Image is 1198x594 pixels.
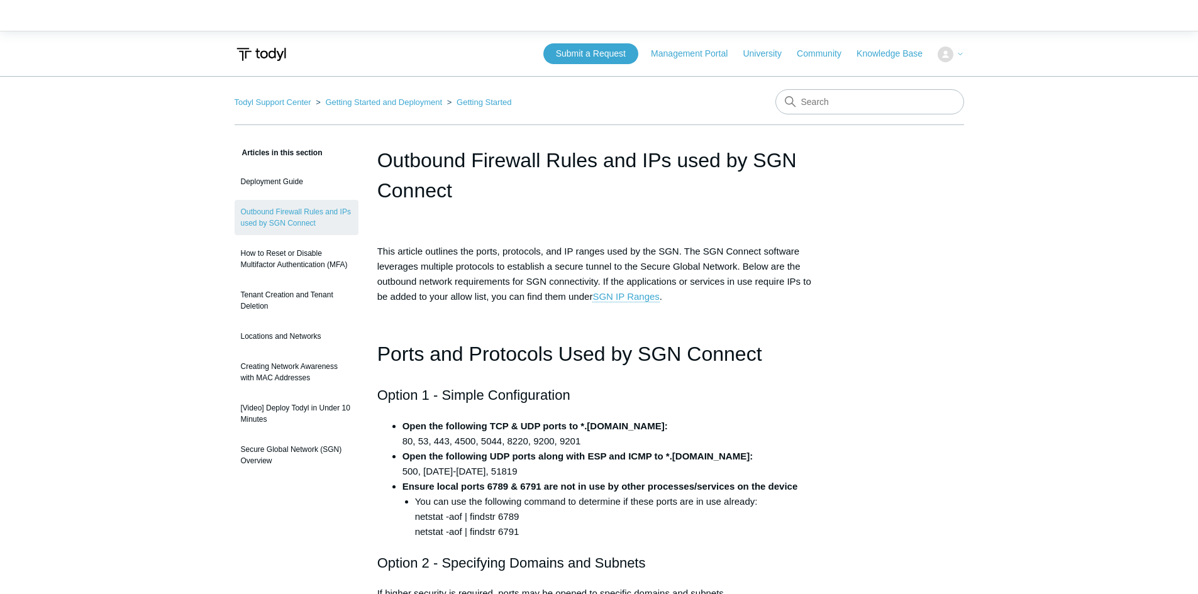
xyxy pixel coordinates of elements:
a: Submit a Request [543,43,638,64]
span: Articles in this section [235,148,323,157]
a: [Video] Deploy Todyl in Under 10 Minutes [235,396,358,431]
a: Secure Global Network (SGN) Overview [235,437,358,473]
a: Management Portal [651,47,740,60]
a: SGN IP Ranges [592,291,659,302]
li: You can use the following command to determine if these ports are in use already: netstat -aof | ... [415,494,821,539]
h2: Option 1 - Simple Configuration [377,384,821,406]
span: This article outlines the ports, protocols, and IP ranges used by the SGN. The SGN Connect softwa... [377,246,811,302]
a: How to Reset or Disable Multifactor Authentication (MFA) [235,241,358,277]
h1: Ports and Protocols Used by SGN Connect [377,338,821,370]
a: Deployment Guide [235,170,358,194]
a: Tenant Creation and Tenant Deletion [235,283,358,318]
strong: Open the following UDP ports along with ESP and ICMP to *.[DOMAIN_NAME]: [402,451,753,461]
a: Outbound Firewall Rules and IPs used by SGN Connect [235,200,358,235]
a: Knowledge Base [857,47,935,60]
li: 80, 53, 443, 4500, 5044, 8220, 9200, 9201 [402,419,821,449]
a: Locations and Networks [235,324,358,348]
input: Search [775,89,964,114]
strong: Ensure local ports 6789 & 6791 are not in use by other processes/services on the device [402,481,798,492]
li: Getting Started [445,97,512,107]
a: Getting Started and Deployment [325,97,442,107]
img: Todyl Support Center Help Center home page [235,43,288,66]
strong: Open the following TCP & UDP ports to *.[DOMAIN_NAME]: [402,421,668,431]
a: Creating Network Awareness with MAC Addresses [235,355,358,390]
a: Community [797,47,854,60]
h1: Outbound Firewall Rules and IPs used by SGN Connect [377,145,821,206]
a: University [743,47,794,60]
li: Getting Started and Deployment [313,97,445,107]
li: 500, [DATE]-[DATE], 51819 [402,449,821,479]
a: Todyl Support Center [235,97,311,107]
a: Getting Started [457,97,511,107]
li: Todyl Support Center [235,97,314,107]
h2: Option 2 - Specifying Domains and Subnets [377,552,821,574]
